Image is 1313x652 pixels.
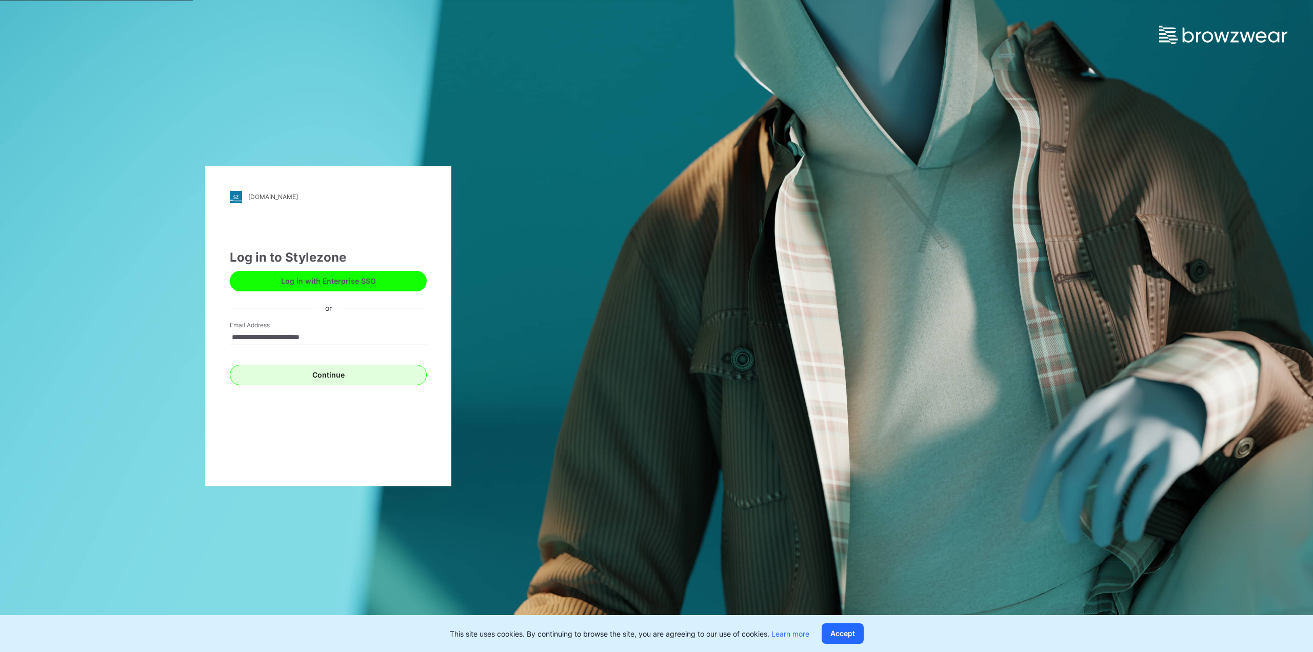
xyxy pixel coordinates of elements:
[248,193,298,201] div: [DOMAIN_NAME]
[771,629,809,638] a: Learn more
[317,303,340,313] div: or
[230,321,302,330] label: Email Address
[230,191,427,203] a: [DOMAIN_NAME]
[230,248,427,267] div: Log in to Stylezone
[230,365,427,385] button: Continue
[230,271,427,291] button: Log in with Enterprise SSO
[230,191,242,203] img: stylezone-logo.562084cfcfab977791bfbf7441f1a819.svg
[1159,26,1287,44] img: browzwear-logo.e42bd6dac1945053ebaf764b6aa21510.svg
[450,628,809,639] p: This site uses cookies. By continuing to browse the site, you are agreeing to our use of cookies.
[822,623,864,644] button: Accept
